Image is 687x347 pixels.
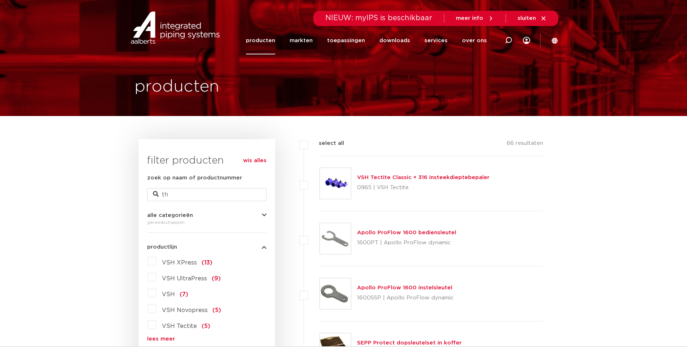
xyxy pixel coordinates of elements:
[147,336,267,342] a: lees meer
[357,285,452,290] a: Apollo ProFlow 1600 instelsleutel
[357,237,456,249] p: 1600PT | Apollo ProFlow dynamic
[518,15,536,21] span: sluiten
[162,292,175,297] span: VSH
[147,213,267,218] button: alle categorieën
[246,27,487,54] nav: Menu
[147,213,193,218] span: alle categorieën
[162,307,208,313] span: VSH Novopress
[325,14,432,22] span: NIEUW: myIPS is beschikbaar
[507,139,543,150] p: 66 resultaten
[308,139,344,148] label: select all
[424,27,448,54] a: services
[456,15,483,21] span: meer info
[147,154,267,168] h3: filter producten
[320,278,351,309] img: Thumbnail for Apollo ProFlow 1600 instelsleutel
[162,323,197,329] span: VSH Tectite
[518,15,547,22] a: sluiten
[320,223,351,254] img: Thumbnail for Apollo ProFlow 1600 bediensleutel
[357,340,462,346] a: SEPP Protect dopsleutelset in koffer
[320,168,351,199] img: Thumbnail for VSH Tectite Classic + 316 insteekdieptebepaler
[162,276,207,281] span: VSH UltraPress
[327,27,365,54] a: toepassingen
[147,244,177,250] span: productlijn
[147,218,267,227] div: gereedschappen
[180,292,188,297] span: (7)
[212,276,221,281] span: (9)
[246,27,275,54] a: producten
[147,188,267,201] input: zoeken
[162,260,197,266] span: VSH XPress
[379,27,410,54] a: downloads
[202,260,212,266] span: (13)
[147,244,267,250] button: productlijn
[202,323,210,329] span: (5)
[147,174,242,182] label: zoek op naam of productnummer
[243,156,267,165] a: wis alles
[357,175,489,180] a: VSH Tectite Classic + 316 insteekdieptebepaler
[135,75,219,98] h1: producten
[357,292,454,304] p: 1600SSP | Apollo ProFlow dynamic
[357,230,456,235] a: Apollo ProFlow 1600 bediensleutel
[357,182,489,193] p: 0965 | VSH Tectite
[456,15,494,22] a: meer info
[212,307,221,313] span: (5)
[290,27,313,54] a: markten
[462,27,487,54] a: over ons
